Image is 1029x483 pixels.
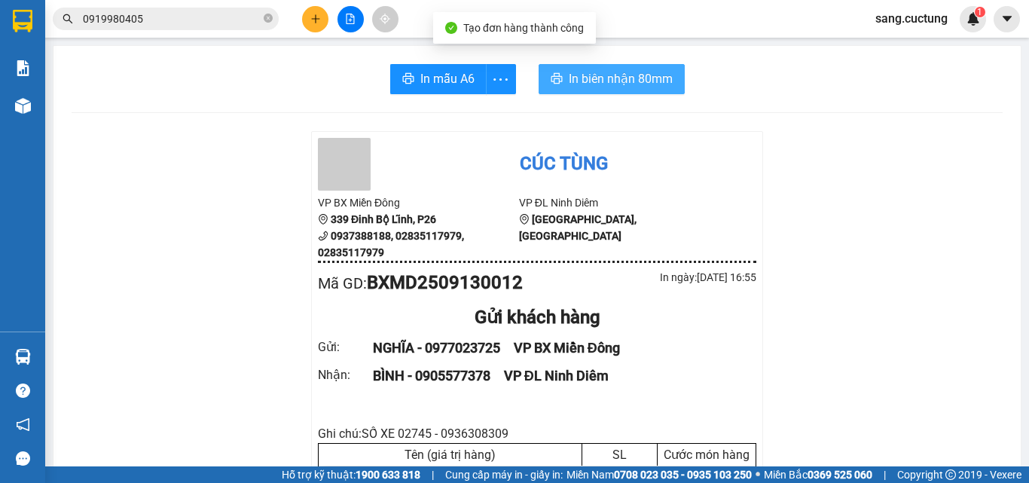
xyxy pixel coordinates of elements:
span: sang.cuctung [863,9,960,28]
sup: 1 [975,7,985,17]
strong: 1900 633 818 [356,469,420,481]
img: warehouse-icon [15,349,31,365]
b: 0937388188, 02835117979, 02835117979 [318,230,464,258]
b: [GEOGRAPHIC_DATA], [GEOGRAPHIC_DATA] [519,213,637,242]
span: 1 [977,7,982,17]
div: Tên (giá trị hàng) [322,448,578,462]
img: icon-new-feature [966,12,980,26]
img: logo-vxr [13,10,32,32]
span: environment [318,214,328,225]
span: printer [551,72,563,87]
div: SL [586,448,653,462]
b: 339 Đinh Bộ Lĩnh, P26 [331,213,436,225]
button: printerIn biên nhận 80mm [539,64,685,94]
button: printerIn mẫu A6 [390,64,487,94]
span: ⚪️ [756,472,760,478]
span: caret-down [1000,12,1014,26]
span: file-add [345,14,356,24]
span: Miền Nam [566,466,752,483]
div: Gửi : [318,338,373,356]
span: printer [402,72,414,87]
span: | [884,466,886,483]
div: BÌNH - 0905577378 VP ĐL Ninh Diêm [373,365,738,387]
input: Tìm tên, số ĐT hoặc mã đơn [83,11,261,27]
span: search [63,14,73,24]
span: aim [380,14,390,24]
b: 339 Đinh Bộ Lĩnh, P26 [8,83,79,112]
span: Hỗ trợ kỹ thuật: [282,466,420,483]
span: In biên nhận 80mm [569,69,673,88]
span: close-circle [264,12,273,26]
li: VP BX Phía Nam [GEOGRAPHIC_DATA] [104,64,200,114]
li: VP BX Miền Đông [318,194,519,211]
span: Mã GD : [318,274,367,292]
span: phone [318,231,328,241]
span: close-circle [264,14,273,23]
span: Cung cấp máy in - giấy in: [445,466,563,483]
li: VP ĐL Ninh Diêm [519,194,720,211]
span: copyright [945,469,956,480]
span: message [16,451,30,466]
img: solution-icon [15,60,31,76]
span: more [487,70,515,89]
button: file-add [337,6,364,32]
span: Miền Bắc [764,466,872,483]
strong: 0708 023 035 - 0935 103 250 [614,469,752,481]
button: more [486,64,516,94]
div: Cước món hàng [661,448,752,462]
span: plus [310,14,321,24]
li: Cúc Tùng [8,8,218,36]
button: aim [372,6,398,32]
button: caret-down [994,6,1020,32]
b: BXMD2509130012 [367,272,523,293]
span: Tạo đơn hàng thành công [463,22,584,34]
div: Ghi chú: SỐ XE 02745 - 0936308309 [318,424,756,443]
li: VP BX Miền Đông [8,64,104,81]
strong: 0369 525 060 [808,469,872,481]
span: question-circle [16,384,30,398]
div: Cúc Tùng [520,150,608,179]
button: plus [302,6,328,32]
div: Gửi khách hàng [318,304,756,332]
span: In mẫu A6 [420,69,475,88]
span: | [432,466,434,483]
span: environment [519,214,530,225]
div: In ngày: [DATE] 16:55 [537,269,756,286]
span: environment [8,84,18,94]
span: notification [16,417,30,432]
div: NGHĨA - 0977023725 VP BX Miền Đông [373,338,738,359]
span: check-circle [445,22,457,34]
div: Nhận : [318,365,373,384]
img: warehouse-icon [15,98,31,114]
